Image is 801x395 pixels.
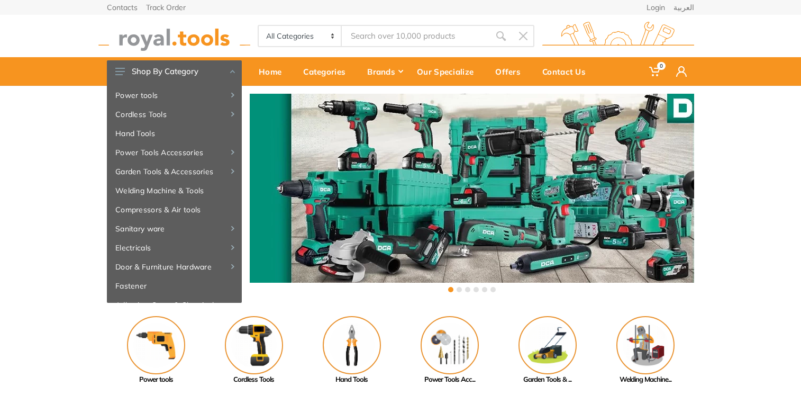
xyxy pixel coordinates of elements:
[205,374,303,385] div: Cordless Tools
[107,143,242,162] a: Power Tools Accessories
[251,57,296,86] a: Home
[498,374,596,385] div: Garden Tools & ...
[596,316,694,385] a: Welding Machine...
[657,62,666,70] span: 0
[107,276,242,295] a: Fastener
[251,60,296,83] div: Home
[409,57,488,86] a: Our Specialize
[107,4,138,11] a: Contacts
[498,316,596,385] a: Garden Tools & ...
[107,162,242,181] a: Garden Tools & Accessories
[146,4,186,11] a: Track Order
[642,57,669,86] a: 0
[107,219,242,238] a: Sanitary ware
[98,22,250,51] img: royal.tools Logo
[127,316,185,374] img: Royal - Power tools
[107,374,205,385] div: Power tools
[518,316,577,374] img: Royal - Garden Tools & Accessories
[225,316,283,374] img: Royal - Cordless Tools
[259,26,342,46] select: Category
[107,295,242,315] a: Adhesive, Spray & Chemical
[107,238,242,257] a: Electricals
[488,57,535,86] a: Offers
[360,60,409,83] div: Brands
[107,316,205,385] a: Power tools
[107,105,242,124] a: Cordless Tools
[535,60,600,83] div: Contact Us
[421,316,479,374] img: Royal - Power Tools Accessories
[107,60,242,83] button: Shop By Category
[535,57,600,86] a: Contact Us
[107,200,242,219] a: Compressors & Air tools
[303,374,400,385] div: Hand Tools
[647,4,665,11] a: Login
[400,374,498,385] div: Power Tools Acc...
[205,316,303,385] a: Cordless Tools
[303,316,400,385] a: Hand Tools
[596,374,694,385] div: Welding Machine...
[342,25,490,47] input: Site search
[409,60,488,83] div: Our Specialize
[107,257,242,276] a: Door & Furniture Hardware
[107,124,242,143] a: Hand Tools
[323,316,381,374] img: Royal - Hand Tools
[673,4,694,11] a: العربية
[488,60,535,83] div: Offers
[296,60,360,83] div: Categories
[400,316,498,385] a: Power Tools Acc...
[296,57,360,86] a: Categories
[107,86,242,105] a: Power tools
[616,316,675,374] img: Royal - Welding Machine & Tools
[107,181,242,200] a: Welding Machine & Tools
[542,22,694,51] img: royal.tools Logo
